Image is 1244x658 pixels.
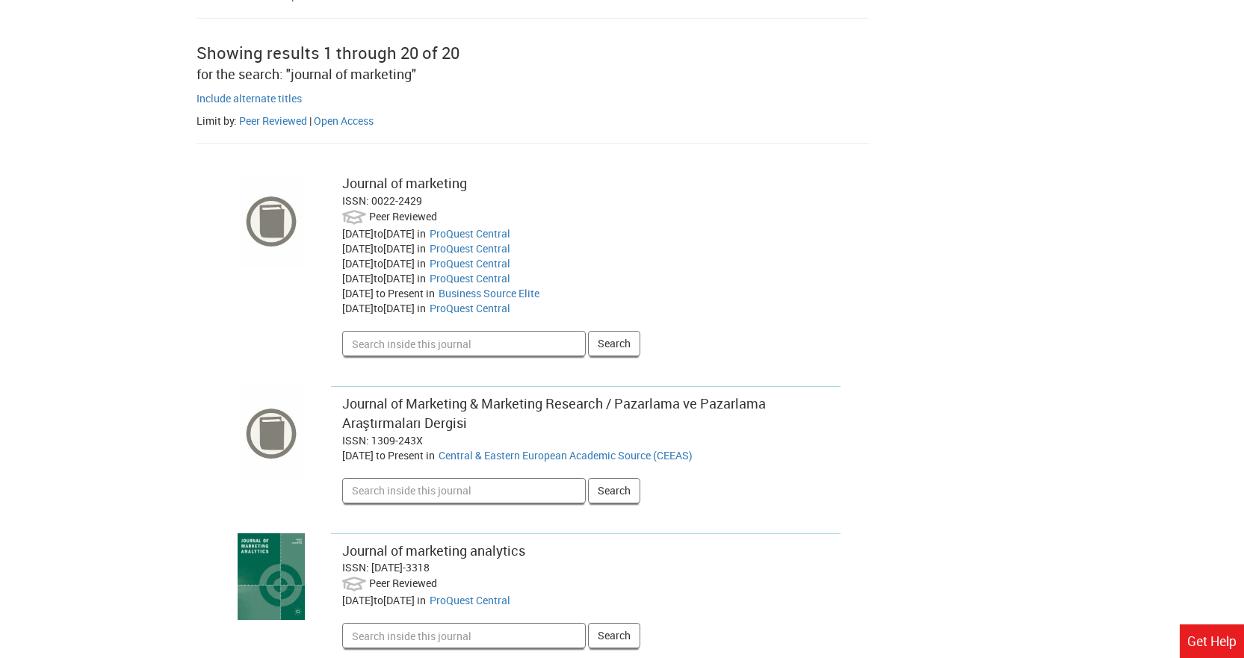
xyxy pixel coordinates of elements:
div: [DATE] [DATE] [342,271,430,286]
span: to Present [376,286,424,300]
a: Go to ProQuest Central [430,593,510,607]
div: [DATE] [DATE] [342,593,430,608]
span: Showing results 1 through 20 of 20 [196,42,459,63]
span: Limit by: [196,114,237,128]
div: [DATE] [DATE] [342,256,430,271]
a: Go to Central & Eastern European Academic Source (CEEAS) [439,448,693,462]
div: Journal of marketing [342,174,830,193]
a: Go to Business Source Elite [439,286,539,300]
span: in [426,286,435,300]
span: to [374,226,383,240]
button: Search [588,331,640,356]
span: in [417,256,426,270]
span: for the search: "journal of marketing" [196,65,416,83]
span: to [374,271,383,285]
span: to Present [376,448,424,462]
span: Peer Reviewed [369,209,437,223]
div: [DATE] [342,286,439,301]
div: ISSN: 0022-2429 [342,193,830,208]
button: Search [588,623,640,648]
div: ISSN: 1309-243X [342,433,830,448]
a: Go to ProQuest Central [430,226,510,240]
input: Search inside this journal [342,478,586,503]
span: in [417,241,426,255]
img: cover image for: Journal of marketing [238,174,305,268]
span: to [374,256,383,270]
img: Peer Reviewed: [342,208,367,226]
img: cover image for: Journal of Marketing & Marketing Research / Pazarlama ve Paz [238,386,305,480]
span: to [374,241,383,255]
img: Peer Reviewed: [342,575,367,593]
span: to [374,593,383,607]
img: cover image for: Journal of marketing analytics [238,533,305,621]
span: in [417,301,426,315]
div: [DATE] [DATE] [342,226,430,241]
a: Go to ProQuest Central [430,256,510,270]
span: | [309,114,312,128]
label: Search inside this journal [342,379,343,380]
a: Get Help [1180,624,1244,658]
span: in [417,593,426,607]
a: Go to ProQuest Central [430,241,510,255]
a: Filter by peer open access [314,114,374,128]
span: Peer Reviewed [369,576,437,590]
input: Search inside this journal [342,623,586,648]
span: in [426,448,435,462]
a: Go to ProQuest Central [430,301,510,315]
div: [DATE] [DATE] [342,301,430,316]
div: ISSN: [DATE]-3318 [342,560,830,575]
a: Filter by peer reviewed [239,114,307,128]
div: [DATE] [DATE] [342,241,430,256]
span: to [374,301,383,315]
input: Search inside this journal [342,331,586,356]
a: Include alternate titles [196,91,302,105]
span: in [417,226,426,240]
div: [DATE] [342,448,439,463]
div: Journal of Marketing & Marketing Research / Pazarlama ve Pazarlama Araştırmaları Dergisi [342,394,830,432]
div: Journal of marketing analytics [342,541,830,561]
a: Go to ProQuest Central [430,271,510,285]
span: in [417,271,426,285]
button: Search [588,478,640,503]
